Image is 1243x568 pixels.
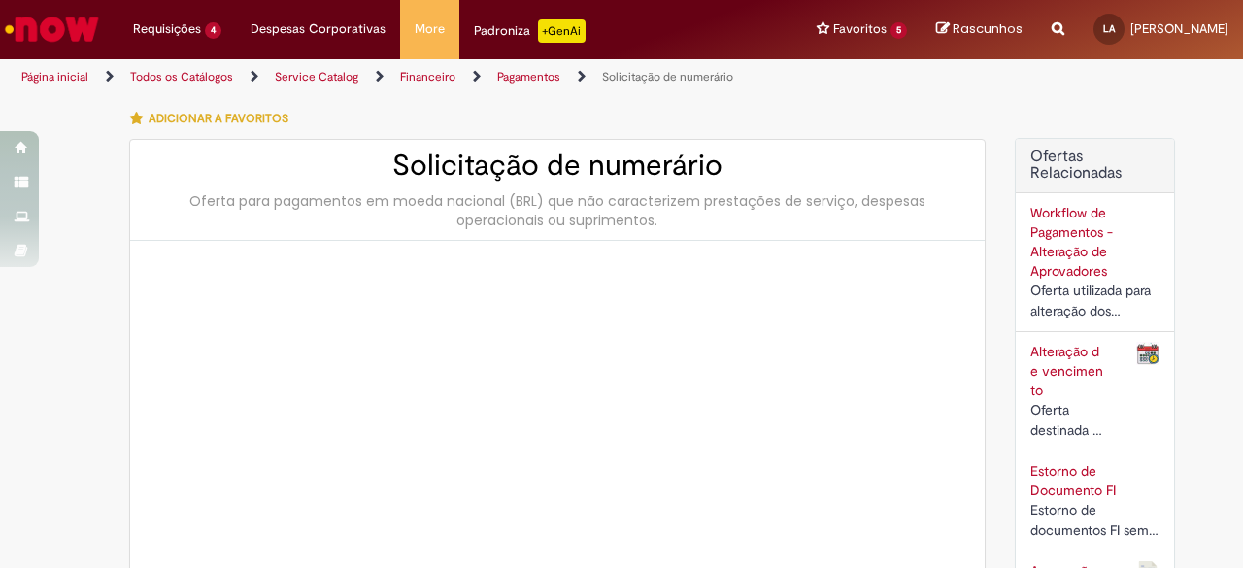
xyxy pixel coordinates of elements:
[1030,281,1159,321] div: Oferta utilizada para alteração dos aprovadores cadastrados no workflow de documentos a pagar.
[150,270,877,565] img: sys_attachment.do
[474,19,586,43] div: Padroniza
[1030,204,1113,280] a: Workflow de Pagamentos - Alteração de Aprovadores
[15,59,814,95] ul: Trilhas de página
[890,22,907,39] span: 5
[602,69,733,84] a: Solicitação de numerário
[133,19,201,39] span: Requisições
[1030,462,1116,499] a: Estorno de Documento FI
[1030,400,1107,441] div: Oferta destinada à alteração de data de pagamento
[1030,343,1103,399] a: Alteração de vencimento
[150,191,965,230] div: Oferta para pagamentos em moeda nacional (BRL) que não caracterizem prestações de serviço, despes...
[130,69,233,84] a: Todos os Catálogos
[953,19,1023,38] span: Rascunhos
[1103,22,1115,35] span: LA
[415,19,445,39] span: More
[150,150,965,182] h2: Solicitação de numerário
[129,98,299,139] button: Adicionar a Favoritos
[936,20,1023,39] a: Rascunhos
[400,69,455,84] a: Financeiro
[1136,342,1159,365] img: Alteração de vencimento
[497,69,560,84] a: Pagamentos
[21,69,88,84] a: Página inicial
[1130,20,1228,37] span: [PERSON_NAME]
[251,19,386,39] span: Despesas Corporativas
[1030,149,1159,183] h2: Ofertas Relacionadas
[149,111,288,126] span: Adicionar a Favoritos
[205,22,221,39] span: 4
[1030,500,1159,541] div: Estorno de documentos FI sem partidas compensadas
[538,19,586,43] p: +GenAi
[833,19,887,39] span: Favoritos
[2,10,102,49] img: ServiceNow
[275,69,358,84] a: Service Catalog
